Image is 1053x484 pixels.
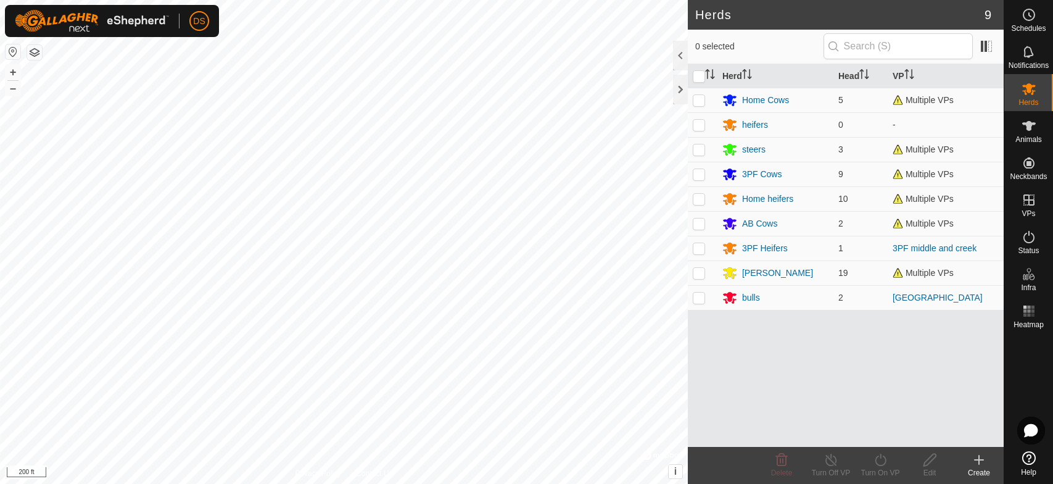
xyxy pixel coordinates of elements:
div: Home Cows [742,94,789,107]
td: - [888,112,1004,137]
p-sorticon: Activate to sort [742,71,752,81]
div: AB Cows [742,217,778,230]
span: 2 [838,293,843,302]
img: Gallagher Logo [15,10,169,32]
span: Multiple VPs [893,169,954,179]
span: Multiple VPs [893,194,954,204]
span: 0 selected [695,40,824,53]
th: Head [833,64,888,88]
a: [GEOGRAPHIC_DATA] [893,293,983,302]
span: Multiple VPs [893,219,954,228]
button: Map Layers [27,45,42,60]
p-sorticon: Activate to sort [904,71,914,81]
span: Animals [1015,136,1042,143]
div: Create [954,467,1004,478]
span: 10 [838,194,848,204]
span: Schedules [1011,25,1046,32]
span: 1 [838,243,843,253]
button: + [6,65,20,80]
div: heifers [742,119,768,131]
div: [PERSON_NAME] [742,267,813,280]
div: Home heifers [742,193,793,206]
span: Delete [771,469,793,477]
span: Help [1021,469,1036,476]
span: Infra [1021,284,1036,291]
span: Notifications [1009,62,1049,69]
div: 3PF Cows [742,168,782,181]
a: Help [1004,446,1053,481]
p-sorticon: Activate to sort [705,71,715,81]
span: 9 [838,169,843,179]
span: i [674,466,677,477]
div: steers [742,143,766,156]
p-sorticon: Activate to sort [859,71,869,81]
span: 2 [838,219,843,228]
span: 19 [838,268,848,278]
button: – [6,81,20,96]
span: Status [1018,247,1039,254]
span: 5 [838,95,843,105]
span: 0 [838,120,843,130]
th: Herd [717,64,833,88]
a: 3PF middle and creek [893,243,977,253]
span: 3 [838,144,843,154]
div: Turn On VP [856,467,905,478]
span: Neckbands [1010,173,1047,180]
a: Contact Us [356,468,392,479]
div: 3PF Heifers [742,242,788,255]
div: Edit [905,467,954,478]
span: Multiple VPs [893,144,954,154]
span: DS [193,15,205,28]
h2: Herds [695,7,985,22]
span: Multiple VPs [893,95,954,105]
button: Reset Map [6,44,20,59]
div: Turn Off VP [806,467,856,478]
span: Herds [1018,99,1038,106]
div: bulls [742,291,760,304]
span: 9 [985,6,991,24]
span: Multiple VPs [893,268,954,278]
button: i [669,465,682,478]
span: VPs [1022,210,1035,217]
span: Heatmap [1014,321,1044,328]
a: Privacy Policy [295,468,341,479]
input: Search (S) [824,33,973,59]
th: VP [888,64,1004,88]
